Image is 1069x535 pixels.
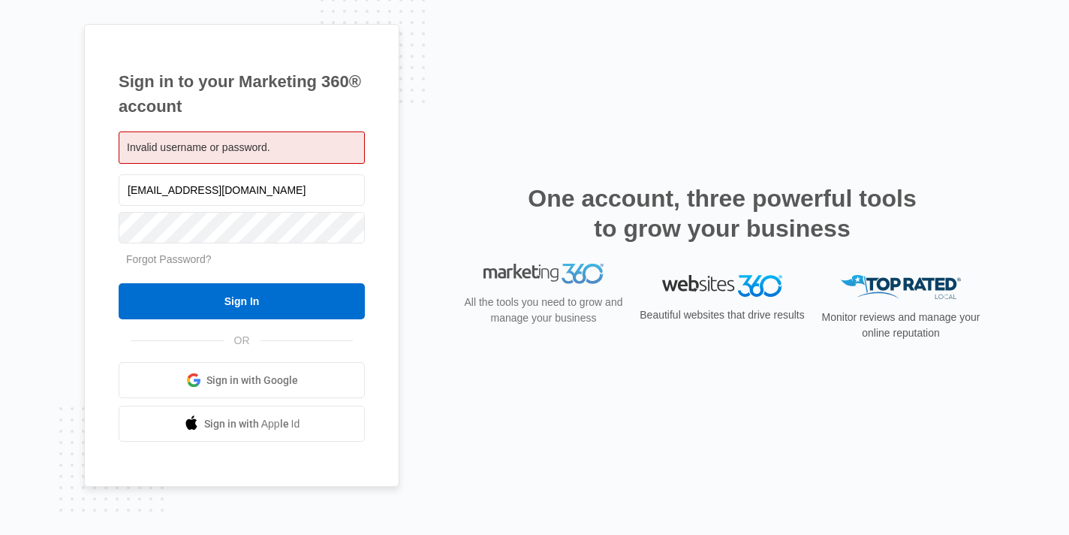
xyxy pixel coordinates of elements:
[224,333,260,349] span: OR
[206,373,298,388] span: Sign in with Google
[841,275,961,300] img: Top Rated Local
[119,406,365,442] a: Sign in with Apple Id
[119,69,365,119] h1: Sign in to your Marketing 360® account
[662,275,782,297] img: Websites 360
[459,306,628,337] p: All the tools you need to grow and manage your business
[817,310,985,341] p: Monitor reviews and manage your online reputation
[119,283,365,319] input: Sign In
[119,174,365,206] input: Email
[638,307,806,323] p: Beautiful websites that drive results
[119,362,365,398] a: Sign in with Google
[126,253,212,265] a: Forgot Password?
[127,141,270,153] span: Invalid username or password.
[523,183,921,243] h2: One account, three powerful tools to grow your business
[483,275,604,296] img: Marketing 360
[204,416,300,432] span: Sign in with Apple Id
